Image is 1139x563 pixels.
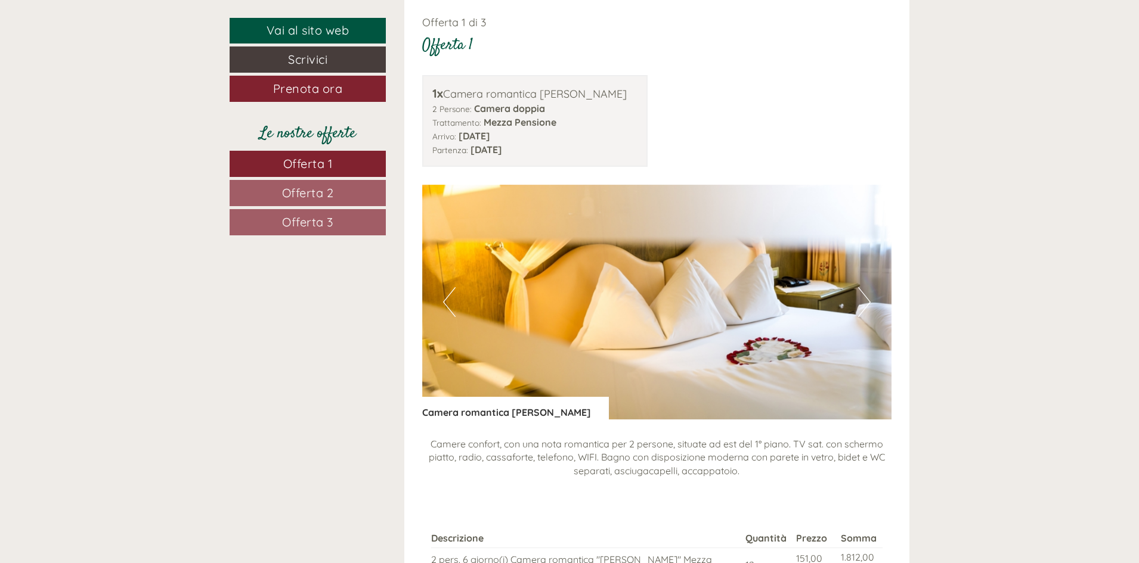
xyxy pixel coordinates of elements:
a: Prenota ora [230,76,386,102]
th: Somma [836,529,883,548]
small: 2 Persone: [432,104,472,114]
b: Camera doppia [474,102,545,114]
small: Partenza: [432,145,468,155]
button: Invia [406,309,471,335]
span: Offerta 1 [283,156,333,171]
th: Prezzo [791,529,835,548]
small: Trattamento: [432,117,481,127]
div: Le nostre offerte [230,123,386,145]
a: Vai al sito web [230,18,386,43]
button: Next [858,287,871,317]
a: Scrivici [230,46,386,73]
b: 1x [432,86,443,101]
small: Arrivo: [432,131,456,141]
div: Camera romantica [PERSON_NAME] [432,85,638,102]
img: image [422,185,892,419]
span: Offerta 3 [282,214,333,229]
b: [DATE] [471,144,502,155]
div: Camera romantica [PERSON_NAME] [422,397,609,419]
b: [DATE] [459,130,490,142]
b: Mezza Pensione [484,116,556,128]
th: Descrizione [431,529,741,548]
button: Previous [443,287,456,317]
div: giovedì [209,9,261,29]
div: Offerta 1 [422,35,473,57]
small: 15:19 [18,58,188,66]
p: Camere confort, con una nota romantica per 2 persone, situate ad est del 1° piano. TV sat. con sc... [422,437,892,478]
div: Buon giorno, come possiamo aiutarla? [9,32,194,69]
span: Offerta 1 di 3 [422,15,486,29]
span: Offerta 2 [282,185,334,200]
th: Quantità [741,529,791,548]
div: Hotel Weisses Lamm [18,35,188,44]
